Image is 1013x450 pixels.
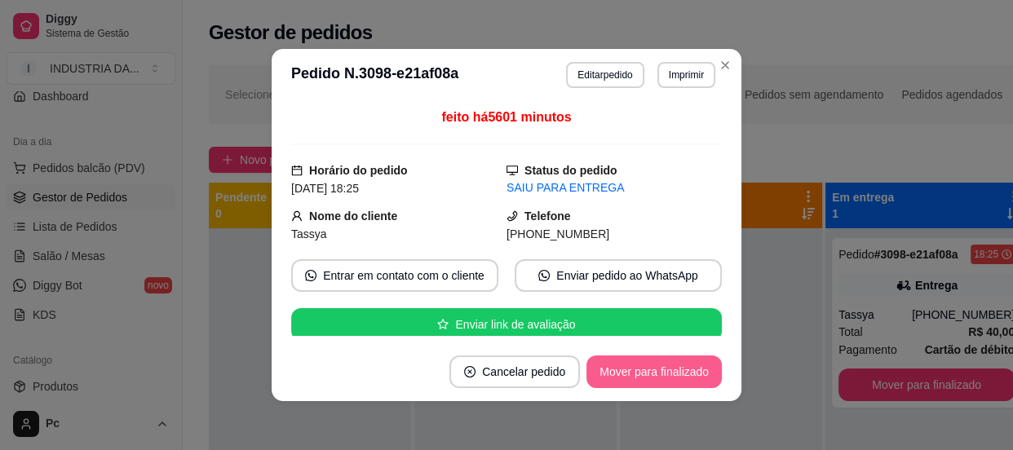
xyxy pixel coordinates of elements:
div: SAIU PARA ENTREGA [506,179,722,196]
span: star [437,319,449,330]
span: whats-app [538,270,550,281]
strong: Horário do pedido [309,164,408,177]
strong: Telefone [524,210,571,223]
strong: Status do pedido [524,164,617,177]
span: phone [506,210,518,222]
button: Imprimir [657,62,715,88]
button: Close [712,52,738,78]
span: calendar [291,165,303,176]
button: whats-appEntrar em contato com o cliente [291,259,498,292]
span: [PHONE_NUMBER] [506,227,609,240]
span: user [291,210,303,222]
span: feito há 5601 minutos [441,110,571,124]
button: close-circleCancelar pedido [449,355,580,388]
h3: Pedido N. 3098-e21af08a [291,62,458,88]
button: whats-appEnviar pedido ao WhatsApp [515,259,722,292]
span: close-circle [464,366,476,377]
button: Mover para finalizado [586,355,722,388]
strong: Nome do cliente [309,210,397,223]
button: Editarpedido [566,62,644,88]
span: desktop [506,165,518,176]
span: [DATE] 18:25 [291,182,359,195]
span: Tassya [291,227,327,240]
span: whats-app [305,270,316,281]
button: starEnviar link de avaliação [291,308,722,341]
